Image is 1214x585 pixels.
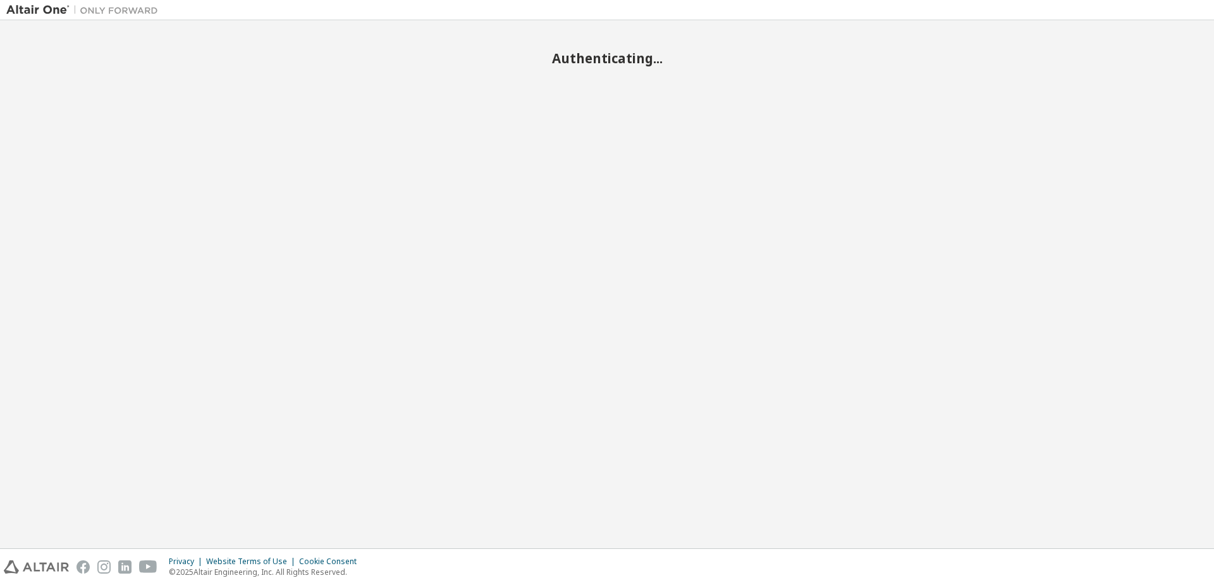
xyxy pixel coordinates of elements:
[6,50,1208,66] h2: Authenticating...
[118,560,132,574] img: linkedin.svg
[4,560,69,574] img: altair_logo.svg
[97,560,111,574] img: instagram.svg
[6,4,164,16] img: Altair One
[206,557,299,567] div: Website Terms of Use
[169,557,206,567] div: Privacy
[169,567,364,577] p: © 2025 Altair Engineering, Inc. All Rights Reserved.
[77,560,90,574] img: facebook.svg
[139,560,157,574] img: youtube.svg
[299,557,364,567] div: Cookie Consent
